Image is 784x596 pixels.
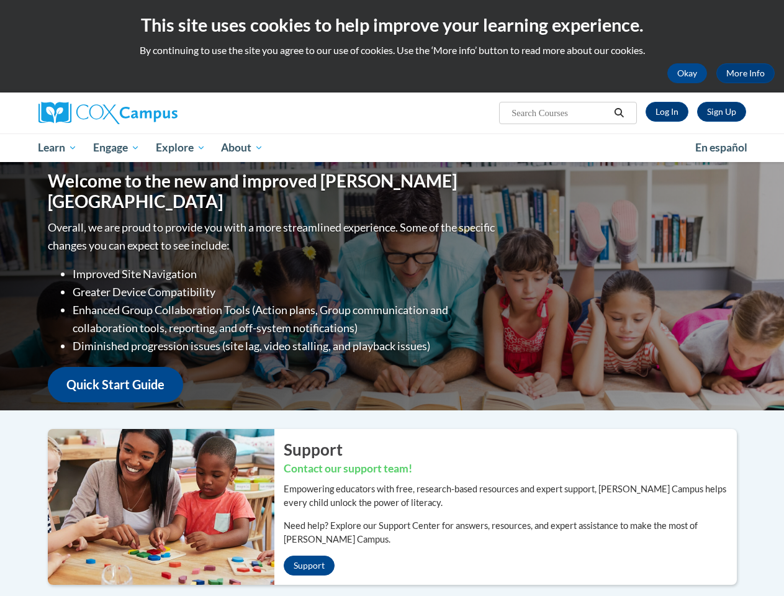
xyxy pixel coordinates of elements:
button: Okay [667,63,707,83]
h1: Welcome to the new and improved [PERSON_NAME][GEOGRAPHIC_DATA] [48,171,498,212]
a: En español [687,135,755,161]
a: About [213,133,271,162]
span: Explore [156,140,205,155]
p: Overall, we are proud to provide you with a more streamlined experience. Some of the specific cha... [48,219,498,255]
li: Improved Site Navigation [73,265,498,283]
div: Main menu [29,133,755,162]
h2: Support [284,438,737,461]
span: Learn [38,140,77,155]
button: Search [610,106,628,120]
input: Search Courses [510,106,610,120]
span: Engage [93,140,140,155]
p: Need help? Explore our Support Center for answers, resources, and expert assistance to make the m... [284,519,737,546]
span: About [221,140,263,155]
li: Diminished progression issues (site lag, video stalling, and playback issues) [73,337,498,355]
a: Learn [30,133,86,162]
h3: Contact our support team! [284,461,737,477]
a: Explore [148,133,214,162]
a: More Info [716,63,775,83]
a: Log In [646,102,688,122]
a: Engage [85,133,148,162]
p: Empowering educators with free, research-based resources and expert support, [PERSON_NAME] Campus... [284,482,737,510]
img: Cox Campus [38,102,178,124]
a: Quick Start Guide [48,367,183,402]
li: Greater Device Compatibility [73,283,498,301]
img: ... [38,429,274,584]
p: By continuing to use the site you agree to our use of cookies. Use the ‘More info’ button to read... [9,43,775,57]
a: Register [697,102,746,122]
h2: This site uses cookies to help improve your learning experience. [9,12,775,37]
span: En español [695,141,747,154]
li: Enhanced Group Collaboration Tools (Action plans, Group communication and collaboration tools, re... [73,301,498,337]
a: Support [284,556,335,576]
a: Cox Campus [38,102,262,124]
